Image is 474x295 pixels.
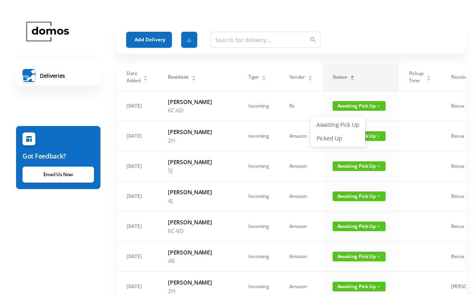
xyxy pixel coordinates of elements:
[191,77,196,80] i: icon: caret-down
[376,194,380,198] i: icon: down
[238,242,279,272] td: Incoming
[16,65,101,86] a: Deliveries
[350,74,354,77] i: icon: caret-up
[279,121,323,151] td: Amazon
[238,181,279,212] td: Incoming
[333,161,386,171] span: Awaiting Pick Up
[279,91,323,121] td: Rx
[168,158,228,166] h6: [PERSON_NAME]
[168,188,228,196] h6: [PERSON_NAME]
[333,282,386,291] span: Awaiting Pick Up
[308,74,313,79] div: Sort
[350,74,355,79] div: Sort
[168,136,228,144] p: 2H
[168,226,228,235] p: 6C-6D
[310,37,316,43] i: icon: search
[376,164,380,168] i: icon: down
[116,121,158,151] td: [DATE]
[289,73,305,81] span: Vendor
[409,70,423,84] span: Pickup Time
[127,70,141,84] span: Date Added
[143,74,148,77] i: icon: caret-up
[168,98,228,106] h6: [PERSON_NAME]
[168,73,188,81] span: Resident
[238,91,279,121] td: Incoming
[426,77,431,80] i: icon: caret-down
[168,256,228,265] p: 4B
[279,151,323,181] td: Amazon
[426,74,431,77] i: icon: caret-up
[333,101,386,111] span: Awaiting Pick Up
[238,151,279,181] td: Incoming
[181,32,197,48] button: icon: download
[376,104,380,108] i: icon: down
[333,252,386,261] span: Awaiting Pick Up
[116,91,158,121] td: [DATE]
[376,134,380,138] i: icon: down
[191,74,196,79] div: Sort
[426,74,431,79] div: Sort
[168,106,228,114] p: 6C-6D
[248,73,259,81] span: Type
[312,132,364,145] a: Picked Up
[376,224,380,228] i: icon: down
[333,73,347,81] span: Status
[126,32,172,48] button: Add Delivery
[279,181,323,212] td: Amazon
[308,74,312,77] i: icon: caret-up
[191,74,196,77] i: icon: caret-up
[262,77,266,80] i: icon: caret-down
[168,196,228,205] p: 4J
[308,77,312,80] i: icon: caret-down
[376,254,380,258] i: icon: down
[333,222,386,231] span: Awaiting Pick Up
[210,32,321,48] input: Search for delivery...
[262,74,266,79] div: Sort
[116,242,158,272] td: [DATE]
[376,285,380,289] i: icon: down
[279,242,323,272] td: Amazon
[168,166,228,175] p: 5J
[22,167,94,183] a: Email Us Now
[333,191,386,201] span: Awaiting Pick Up
[116,181,158,212] td: [DATE]
[168,218,228,226] h6: [PERSON_NAME]
[238,121,279,151] td: Incoming
[168,248,228,256] h6: [PERSON_NAME]
[143,74,148,79] div: Sort
[143,77,148,80] i: icon: caret-down
[312,118,364,131] a: Awaiting Pick Up
[238,212,279,242] td: Incoming
[116,151,158,181] td: [DATE]
[350,77,354,80] i: icon: caret-down
[168,128,228,136] h6: [PERSON_NAME]
[168,287,228,295] p: 2H
[22,151,94,161] h6: Got Feedback?
[168,278,228,287] h6: [PERSON_NAME]
[116,212,158,242] td: [DATE]
[279,212,323,242] td: Amazon
[262,74,266,77] i: icon: caret-up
